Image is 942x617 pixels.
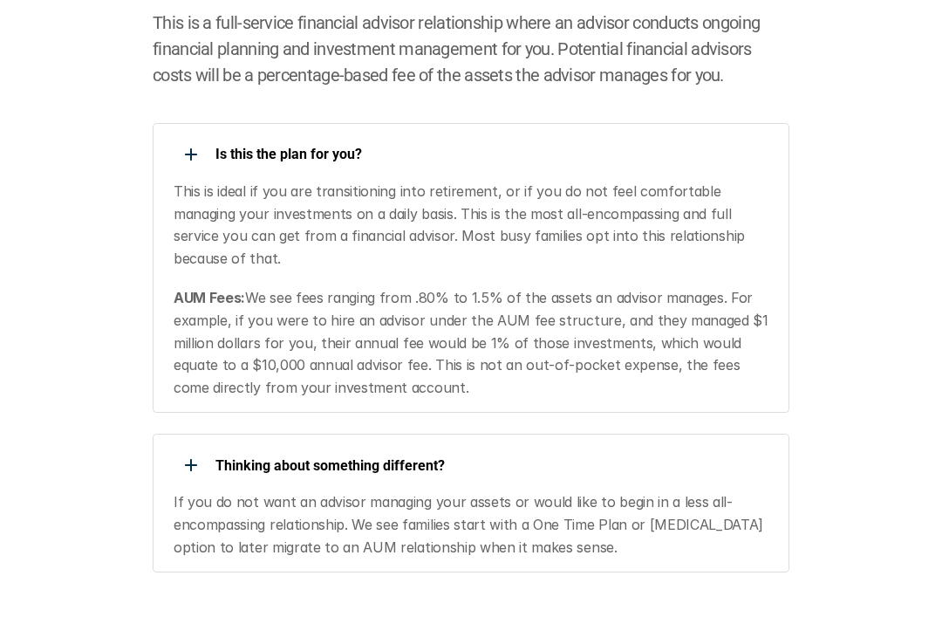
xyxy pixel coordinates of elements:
[174,289,245,306] strong: AUM Fees:
[153,10,789,88] h2: This is a full-service financial advisor relationship where an advisor conducts ongoing financial...
[174,287,769,399] p: We see fees ranging from .80% to 1.5% of the assets an advisor manages. For example, if you were ...
[174,181,769,270] p: This is ideal if you are transitioning into retirement, or if you do not feel comfortable managin...
[215,146,768,162] p: Is this the plan for you?​
[174,491,769,559] p: If you do not want an advisor managing your assets or would like to begin in a less all-encompass...
[215,457,768,474] p: ​Thinking about something different?​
